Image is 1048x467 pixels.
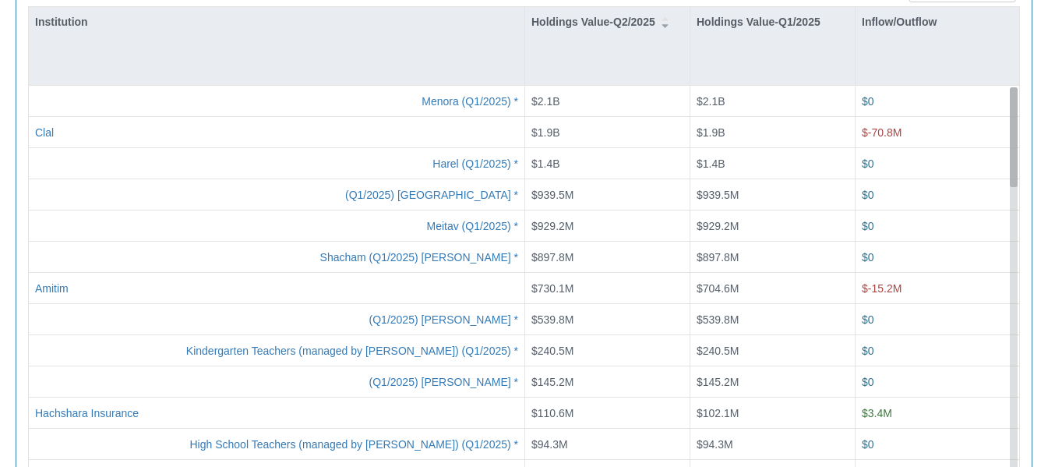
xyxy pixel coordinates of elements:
span: $2.1B [697,95,725,108]
span: $539.8M [697,313,739,325]
span: $0 [862,188,874,200]
span: $-70.8M [862,126,902,138]
span: $0 [862,250,874,263]
div: Institution [29,7,524,37]
span: $0 [862,219,874,232]
span: $94.3M [531,437,568,450]
div: Holdings Value-Q2/2025 [525,7,690,37]
span: $730.1M [531,281,573,294]
span: $102.1M [697,406,739,419]
span: $1.4B [697,157,725,169]
span: $939.5M [697,188,739,200]
span: $145.2M [531,375,573,387]
span: $3.4M [862,406,892,419]
button: * Menora (Q1/2025) [422,94,518,109]
button: * [GEOGRAPHIC_DATA] (Q1/2025) [345,186,518,202]
span: $2.1B [531,95,560,108]
span: $240.5M [697,344,739,356]
button: * [PERSON_NAME] (Q1/2025) [369,373,518,389]
button: * High School Teachers (managed by [PERSON_NAME]) (Q1/2025) [190,436,519,451]
span: $1.4B [531,157,560,169]
button: Clal [35,124,54,140]
button: * [PERSON_NAME] (Q1/2025) [369,311,518,327]
span: $929.2M [531,219,573,232]
span: $240.5M [531,344,573,356]
button: * [PERSON_NAME] Shacham (Q1/2025) [320,249,518,264]
span: $939.5M [531,188,573,200]
span: $0 [862,437,874,450]
span: $110.6M [531,406,573,419]
span: $897.8M [697,250,739,263]
span: $0 [862,344,874,356]
span: $-15.2M [862,281,902,294]
button: * Kindergarten Teachers (managed by [PERSON_NAME]) (Q1/2025) [186,342,518,358]
button: * Harel (Q1/2025) [432,155,518,171]
span: $704.6M [697,281,739,294]
span: $0 [862,313,874,325]
div: Inflow/Outflow [856,7,1019,37]
button: * Meitav (Q1/2025) [426,218,518,233]
span: $1.9B [697,126,725,138]
button: Hachshara Insurance [35,405,139,420]
span: $0 [862,375,874,387]
div: Holdings Value-Q1/2025 [690,7,855,37]
button: Amitim [35,280,69,295]
span: $94.3M [697,437,733,450]
span: $929.2M [697,219,739,232]
span: $1.9B [531,126,560,138]
span: $0 [862,157,874,169]
span: $539.8M [531,313,573,325]
span: $145.2M [697,375,739,387]
span: $0 [862,95,874,108]
span: $897.8M [531,250,573,263]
